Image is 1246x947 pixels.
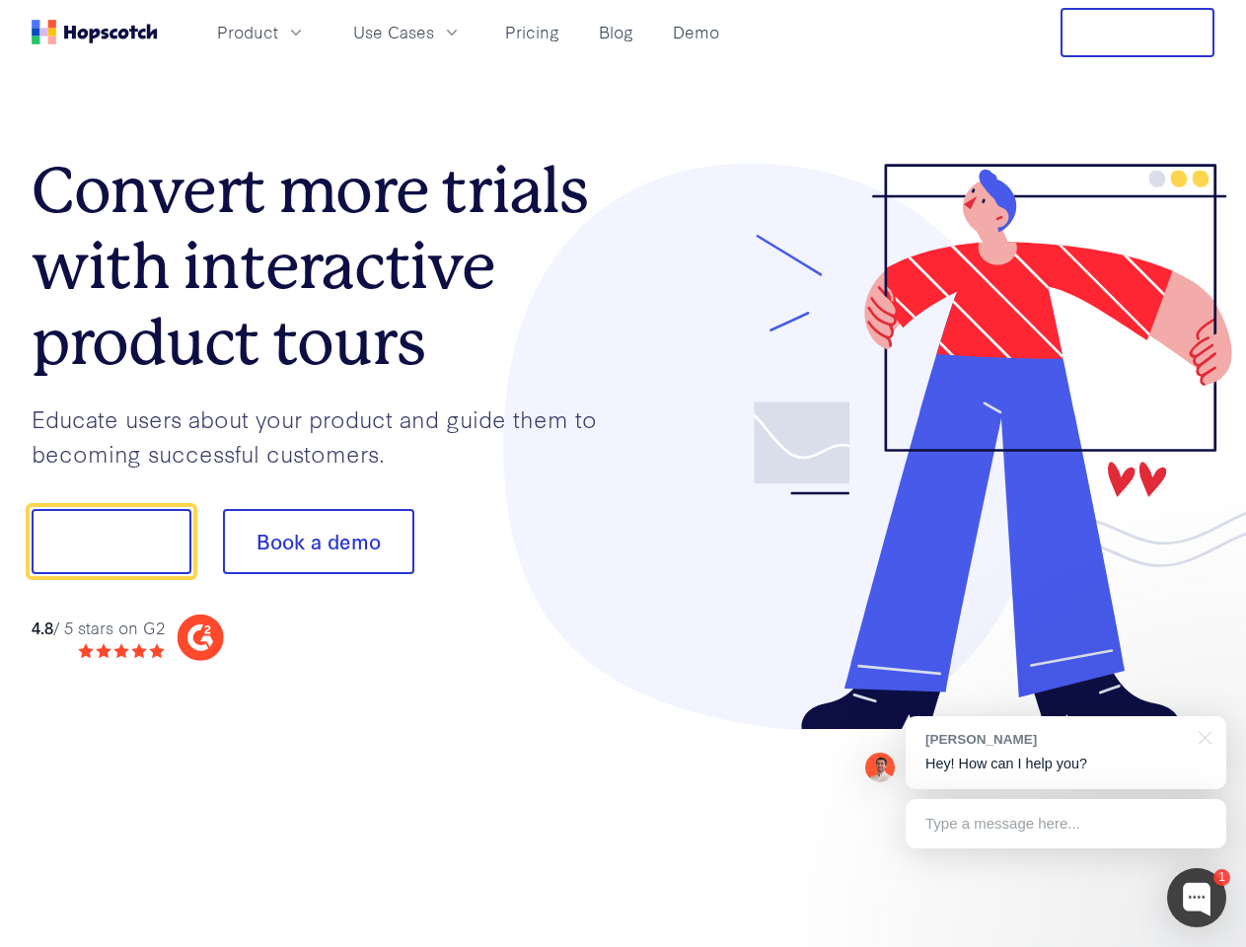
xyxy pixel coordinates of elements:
div: 1 [1213,869,1230,886]
button: Show me! [32,509,191,574]
button: Product [205,16,318,48]
span: Product [217,20,278,44]
strong: 4.8 [32,616,53,638]
img: Mark Spera [865,753,895,782]
button: Book a demo [223,509,414,574]
a: Home [32,20,158,44]
h1: Convert more trials with interactive product tours [32,153,623,380]
a: Demo [665,16,727,48]
div: / 5 stars on G2 [32,616,165,640]
div: [PERSON_NAME] [925,730,1187,749]
div: Type a message here... [906,799,1226,848]
span: Use Cases [353,20,434,44]
button: Free Trial [1061,8,1214,57]
p: Hey! How can I help you? [925,754,1207,774]
a: Pricing [497,16,567,48]
p: Educate users about your product and guide them to becoming successful customers. [32,401,623,470]
button: Use Cases [341,16,474,48]
a: Blog [591,16,641,48]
